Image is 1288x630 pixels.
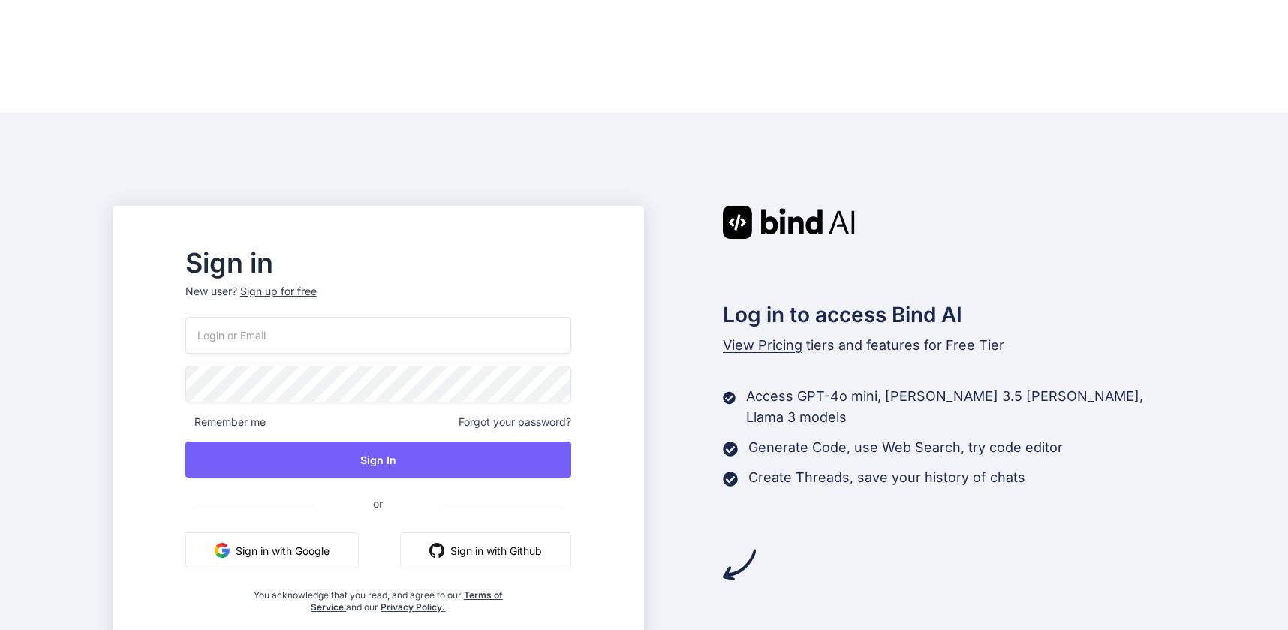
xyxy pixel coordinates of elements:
[723,335,1176,356] p: tiers and features for Free Tier
[185,317,571,354] input: Login or Email
[429,543,444,558] img: github
[185,532,359,568] button: Sign in with Google
[723,337,802,353] span: View Pricing
[459,414,571,430] span: Forgot your password?
[381,601,445,613] a: Privacy Policy.
[748,437,1063,458] p: Generate Code, use Web Search, try code editor
[723,548,756,581] img: arrow
[400,532,571,568] button: Sign in with Github
[185,251,571,275] h2: Sign in
[240,284,317,299] div: Sign up for free
[215,543,230,558] img: google
[746,386,1175,428] p: Access GPT-4o mini, [PERSON_NAME] 3.5 [PERSON_NAME], Llama 3 models
[249,580,507,613] div: You acknowledge that you read, and agree to our and our
[313,485,443,522] span: or
[748,467,1025,488] p: Create Threads, save your history of chats
[185,442,571,478] button: Sign In
[185,284,571,317] p: New user?
[311,589,503,613] a: Terms of Service
[723,206,855,239] img: Bind AI logo
[185,414,266,430] span: Remember me
[723,299,1176,330] h2: Log in to access Bind AI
